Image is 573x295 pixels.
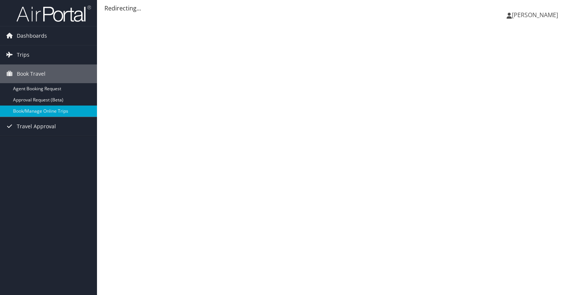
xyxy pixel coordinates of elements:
span: Book Travel [17,65,46,83]
span: Dashboards [17,26,47,45]
span: [PERSON_NAME] [512,11,558,19]
div: Redirecting... [104,4,566,13]
a: [PERSON_NAME] [507,4,566,26]
span: Trips [17,45,29,64]
span: Travel Approval [17,117,56,136]
img: airportal-logo.png [16,5,91,22]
